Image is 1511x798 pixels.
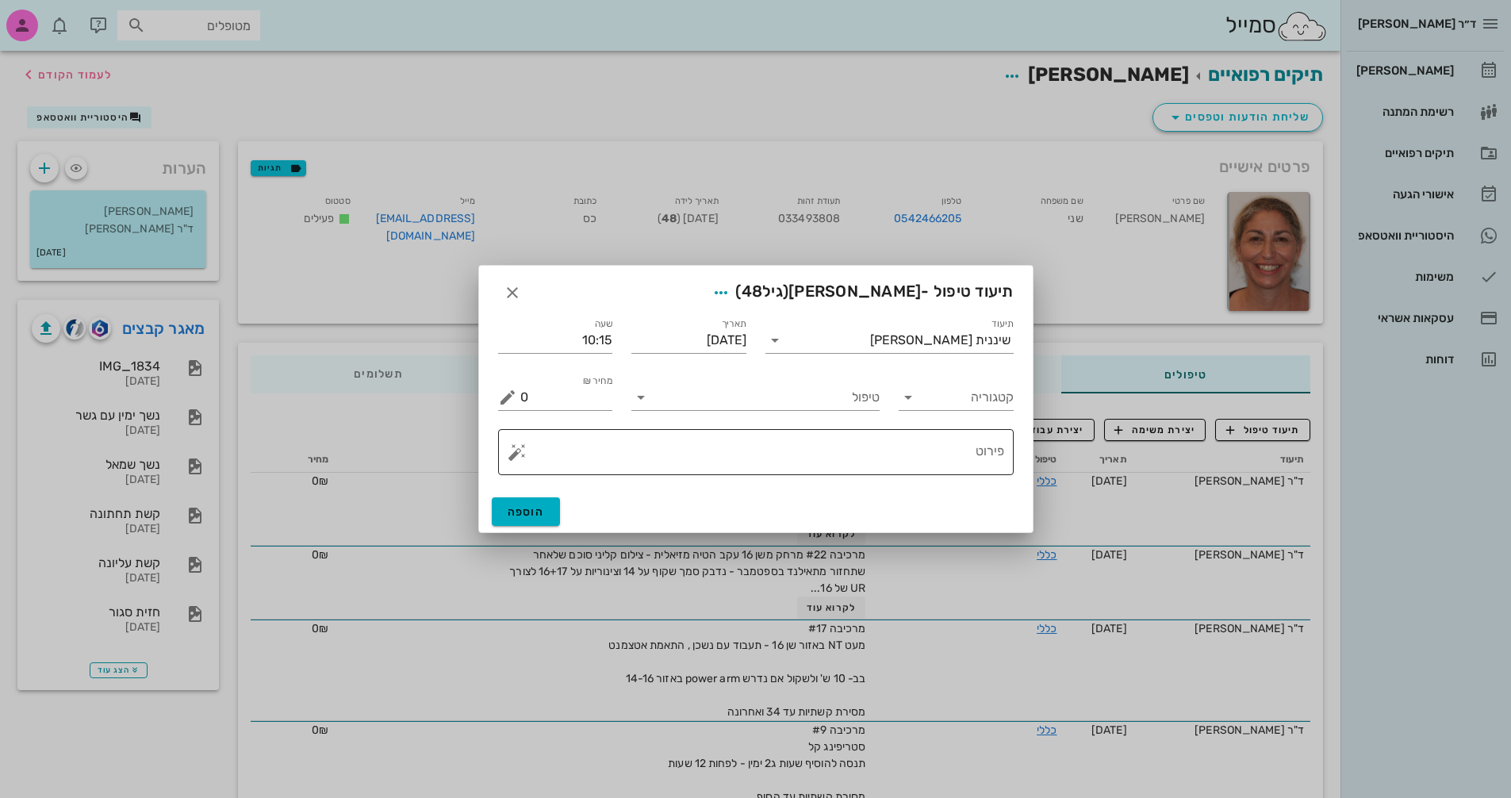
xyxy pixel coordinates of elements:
[508,505,545,519] span: הוספה
[870,333,1011,347] div: שיננית [PERSON_NAME]
[788,282,921,301] span: [PERSON_NAME]
[492,497,561,526] button: הוספה
[595,318,613,330] label: שעה
[765,328,1014,353] div: תיעודשיננית [PERSON_NAME]
[583,375,613,387] label: מחיר ₪
[742,282,763,301] span: 48
[991,318,1014,330] label: תיעוד
[721,318,746,330] label: תאריך
[498,388,517,407] button: מחיר ₪ appended action
[735,282,788,301] span: (גיל )
[707,278,1013,307] span: תיעוד טיפול -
